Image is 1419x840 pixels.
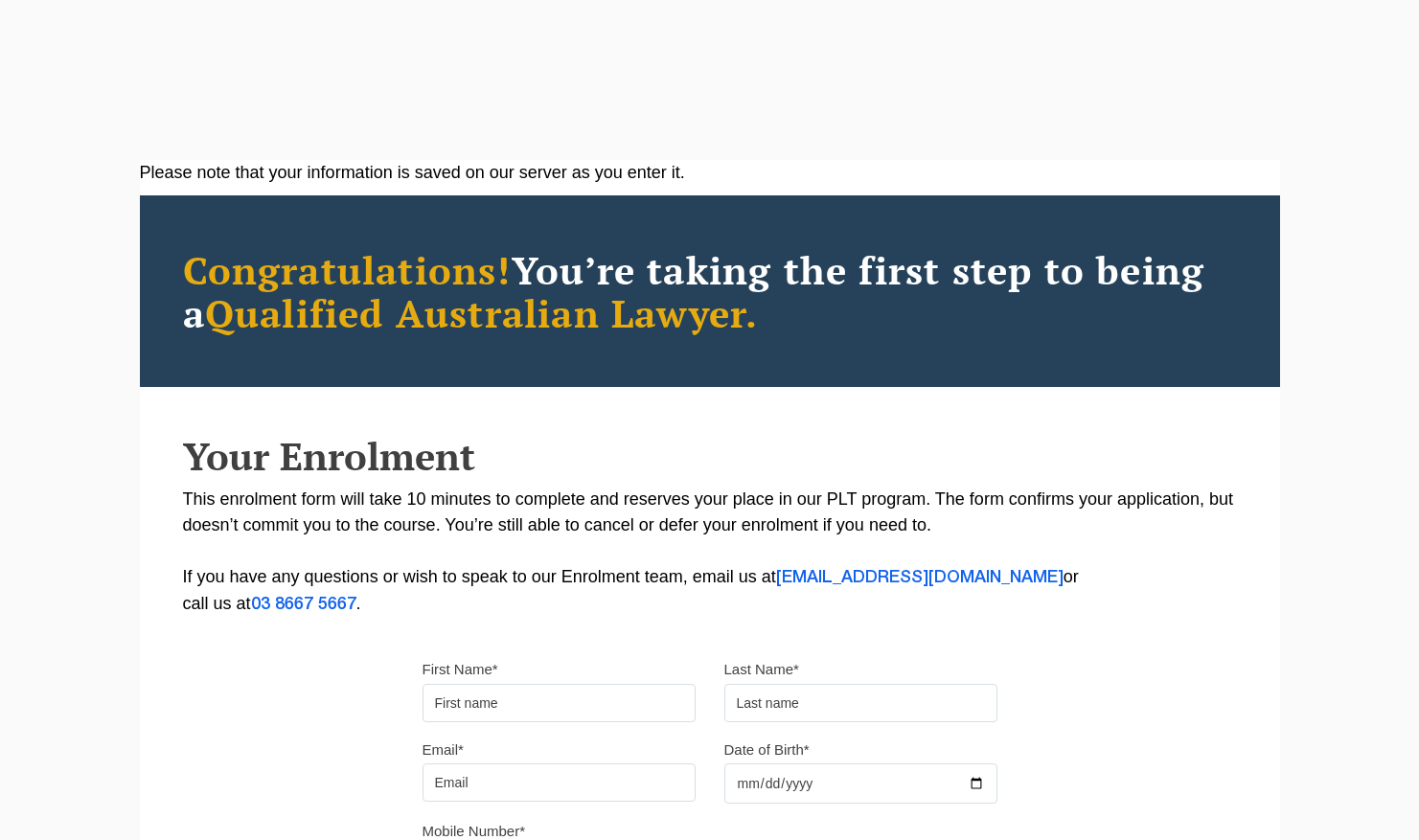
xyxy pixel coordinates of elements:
span: Qualified Australian Lawyer. [205,287,759,338]
label: First Name* [423,660,498,679]
span: Congratulations! [183,244,512,295]
label: Email* [423,740,464,760]
a: [EMAIL_ADDRESS][DOMAIN_NAME] [776,570,1064,585]
h2: Your Enrolment [183,435,1237,477]
div: Please note that your information is saved on our server as you enter it. [140,160,1280,186]
p: This enrolment form will take 10 minutes to complete and reserves your place in our PLT program. ... [183,487,1237,618]
input: Email [423,763,696,802]
input: Last name [724,684,997,722]
input: First name [423,684,696,722]
h2: You’re taking the first step to being a [183,248,1237,334]
label: Last Name* [724,660,799,679]
a: 03 8667 5667 [251,597,356,612]
label: Date of Birth* [724,740,810,760]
